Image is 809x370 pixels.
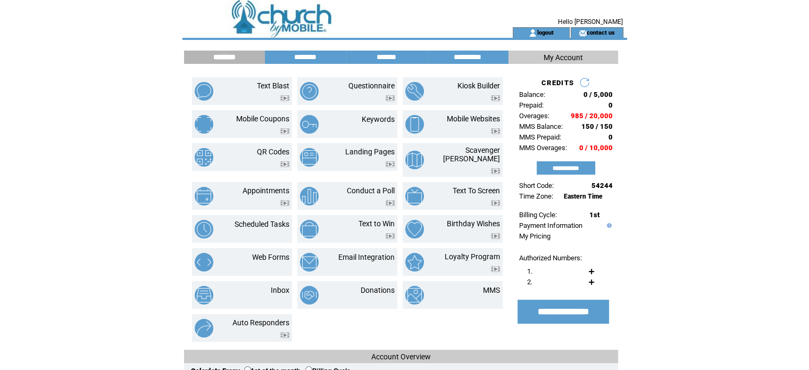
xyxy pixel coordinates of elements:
[195,115,213,134] img: mobile-coupons.png
[445,252,500,261] a: Loyalty Program
[405,286,424,305] img: mms.png
[280,332,289,338] img: video.png
[519,133,561,141] span: MMS Prepaid:
[519,112,549,120] span: Overages:
[529,29,537,37] img: account_icon.gif
[371,352,431,361] span: Account Overview
[361,286,395,294] a: Donations
[195,286,213,305] img: inbox.png
[243,186,289,195] a: Appointments
[271,286,289,294] a: Inbox
[347,186,395,195] a: Conduct a Poll
[386,200,395,206] img: video.png
[579,29,587,37] img: contact_us_icon.gif
[300,148,319,167] img: landing-pages.png
[300,187,319,205] img: conduct-a-poll.png
[280,200,289,206] img: video.png
[232,318,289,327] a: Auto Responders
[591,182,613,190] span: 54244
[527,278,532,286] span: 2.
[235,220,289,228] a: Scheduled Tasks
[491,266,500,272] img: video.png
[608,101,613,109] span: 0
[257,147,289,156] a: QR Codes
[587,29,615,36] a: contact us
[405,82,424,101] img: kiosk-builder.png
[280,161,289,167] img: video.png
[405,151,424,169] img: scavenger-hunt.png
[491,233,500,239] img: video.png
[252,253,289,261] a: Web Forms
[338,253,395,261] a: Email Integration
[544,53,583,62] span: My Account
[583,91,613,98] span: 0 / 5,000
[581,122,613,130] span: 150 / 150
[519,211,557,219] span: Billing Cycle:
[519,221,582,229] a: Payment Information
[362,115,395,124] a: Keywords
[519,144,567,152] span: MMS Overages:
[457,81,500,90] a: Kiosk Builder
[195,319,213,338] img: auto-responders.png
[541,79,574,87] span: CREDITS
[519,192,553,200] span: Time Zone:
[519,254,582,262] span: Authorized Numbers:
[491,95,500,101] img: video.png
[195,253,213,272] img: web-forms.png
[558,18,623,26] span: Hello [PERSON_NAME]
[195,82,213,101] img: text-blast.png
[300,286,319,305] img: donations.png
[195,220,213,239] img: scheduled-tasks.png
[195,148,213,167] img: qr-codes.png
[405,253,424,272] img: loyalty-program.png
[300,253,319,272] img: email-integration.png
[447,114,500,123] a: Mobile Websites
[386,161,395,167] img: video.png
[443,146,500,163] a: Scavenger [PERSON_NAME]
[453,186,500,195] a: Text To Screen
[386,233,395,239] img: video.png
[300,220,319,239] img: text-to-win.png
[195,187,213,205] img: appointments.png
[236,114,289,123] a: Mobile Coupons
[604,223,612,228] img: help.gif
[386,95,395,101] img: video.png
[405,115,424,134] img: mobile-websites.png
[519,101,544,109] span: Prepaid:
[348,81,395,90] a: Questionnaire
[579,144,613,152] span: 0 / 10,000
[571,112,613,120] span: 985 / 20,000
[519,122,563,130] span: MMS Balance:
[608,133,613,141] span: 0
[405,220,424,239] img: birthday-wishes.png
[447,219,500,228] a: Birthday Wishes
[537,29,553,36] a: logout
[589,211,599,219] span: 1st
[564,193,603,200] span: Eastern Time
[300,115,319,134] img: keywords.png
[280,128,289,134] img: video.png
[491,200,500,206] img: video.png
[491,168,500,174] img: video.png
[483,286,500,294] a: MMS
[519,232,551,240] a: My Pricing
[257,81,289,90] a: Text Blast
[519,182,554,190] span: Short Code:
[300,82,319,101] img: questionnaire.png
[491,128,500,134] img: video.png
[527,267,532,275] span: 1.
[345,147,395,156] a: Landing Pages
[280,95,289,101] img: video.png
[519,91,545,98] span: Balance:
[358,219,395,228] a: Text to Win
[405,187,424,205] img: text-to-screen.png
